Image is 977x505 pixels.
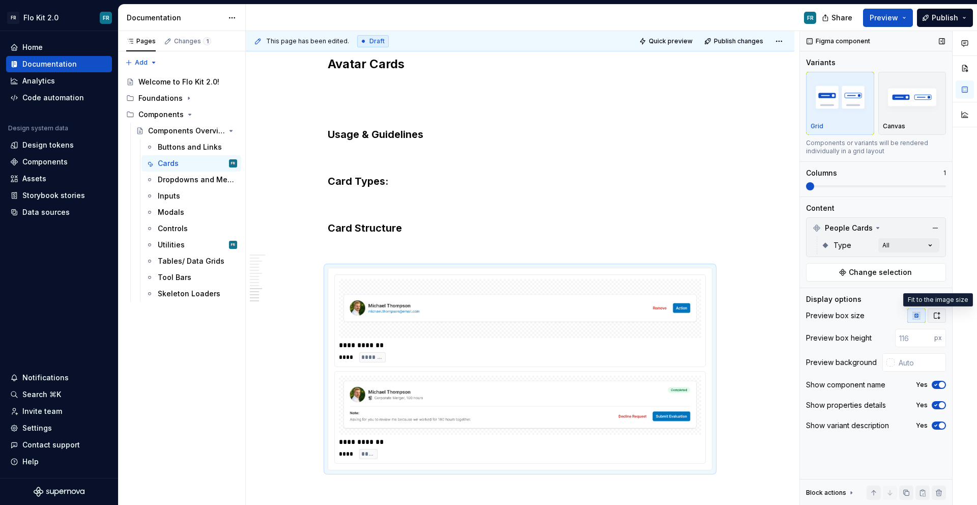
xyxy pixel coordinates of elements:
[7,12,19,24] div: FR
[122,90,241,106] div: Foundations
[141,155,241,172] a: CardsFR
[6,370,112,386] button: Notifications
[834,240,851,250] span: Type
[806,357,877,368] div: Preview background
[806,400,886,410] div: Show properties details
[122,55,160,70] button: Add
[6,403,112,419] a: Invite team
[141,139,241,155] a: Buttons and Links
[883,78,942,116] img: placeholder
[141,269,241,286] a: Tool Bars
[6,137,112,153] a: Design tokens
[943,169,946,177] p: 1
[6,204,112,220] a: Data sources
[806,486,855,500] div: Block actions
[825,223,873,233] span: People Cards
[126,37,156,45] div: Pages
[806,311,865,321] div: Preview box size
[22,207,70,217] div: Data sources
[714,37,763,45] span: Publish changes
[636,34,697,48] button: Quick preview
[103,14,109,22] div: FR
[6,187,112,204] a: Storybook stories
[174,37,211,45] div: Changes
[6,454,112,470] button: Help
[141,253,241,269] a: Tables/ Data Grids
[806,58,836,68] div: Variants
[22,140,74,150] div: Design tokens
[806,420,889,431] div: Show variant description
[878,72,946,135] button: placeholderCanvas
[806,72,874,135] button: placeholderGrid
[158,289,220,299] div: Skeleton Loaders
[806,489,846,497] div: Block actions
[22,76,55,86] div: Analytics
[6,39,112,55] a: Home
[649,37,693,45] span: Quick preview
[148,126,225,136] div: Components Overview
[158,223,188,234] div: Controls
[932,13,958,23] span: Publish
[806,380,885,390] div: Show component name
[6,154,112,170] a: Components
[806,294,861,304] div: Display options
[934,334,942,342] p: px
[917,9,973,27] button: Publish
[817,9,859,27] button: Share
[863,9,913,27] button: Preview
[22,174,46,184] div: Assets
[870,13,898,23] span: Preview
[806,203,835,213] div: Content
[158,272,191,283] div: Tool Bars
[6,386,112,403] button: Search ⌘K
[141,172,241,188] a: Dropdowns and Menus
[22,190,85,201] div: Storybook stories
[806,333,872,343] div: Preview box height
[883,122,905,130] p: Canvas
[882,241,889,249] div: All
[138,109,184,120] div: Components
[22,440,80,450] div: Contact support
[122,74,241,302] div: Page tree
[831,13,852,23] span: Share
[903,293,973,306] div: Fit to the image size
[141,237,241,253] a: UtilitiesFR
[127,13,223,23] div: Documentation
[895,329,934,347] input: 116
[328,57,405,71] strong: Avatar Cards
[132,123,241,139] a: Components Overview
[22,423,52,433] div: Settings
[158,240,185,250] div: Utilities
[158,142,222,152] div: Buttons and Links
[807,14,814,22] div: FR
[328,127,712,142] h3: Usage & Guidelines
[158,158,179,169] div: Cards
[916,401,928,409] label: Yes
[811,78,870,116] img: placeholder
[811,122,823,130] p: Grid
[135,59,148,67] span: Add
[141,220,241,237] a: Controls
[138,77,219,87] div: Welcome to Flo Kit 2.0!
[158,175,235,185] div: Dropdowns and Menus
[141,286,241,302] a: Skeleton Loaders
[23,13,59,23] div: Flo Kit 2.0
[22,157,68,167] div: Components
[22,389,61,400] div: Search ⌘K
[806,139,946,155] div: Components or variants will be rendered individually in a grid layout
[916,422,928,430] label: Yes
[2,7,116,29] button: FRFlo Kit 2.0FR
[6,56,112,72] a: Documentation
[878,238,939,252] button: All
[158,207,184,217] div: Modals
[231,240,235,250] div: FR
[6,420,112,436] a: Settings
[8,124,68,132] div: Design system data
[806,168,837,178] div: Columns
[266,37,349,45] span: This page has been edited.
[122,74,241,90] a: Welcome to Flo Kit 2.0!
[203,37,211,45] span: 1
[34,487,84,497] svg: Supernova Logo
[22,373,69,383] div: Notifications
